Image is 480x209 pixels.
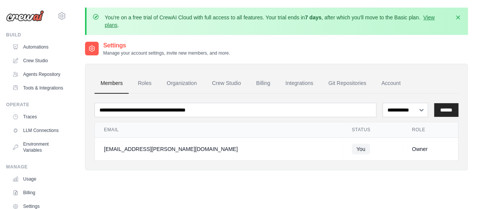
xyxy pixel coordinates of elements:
a: Environment Variables [9,138,66,156]
img: Logo [6,10,44,22]
h2: Settings [103,41,230,50]
div: Owner [412,145,449,153]
p: You're on a free trial of CrewAI Cloud with full access to all features. Your trial ends in , aft... [105,14,450,29]
div: Operate [6,102,66,108]
a: Git Repositories [322,73,372,94]
a: LLM Connections [9,124,66,137]
div: [EMAIL_ADDRESS][PERSON_NAME][DOMAIN_NAME] [104,145,334,153]
a: Traces [9,111,66,123]
th: Email [95,122,343,138]
strong: 7 days [305,14,321,20]
a: Members [94,73,129,94]
a: Agents Repository [9,68,66,80]
a: Automations [9,41,66,53]
a: Billing [9,187,66,199]
a: Roles [132,73,157,94]
th: Role [403,122,458,138]
a: Account [375,73,407,94]
th: Status [343,122,403,138]
div: Manage [6,164,66,170]
a: Crew Studio [9,55,66,67]
a: Integrations [279,73,319,94]
p: Manage your account settings, invite new members, and more. [103,50,230,56]
a: Organization [161,73,203,94]
span: You [352,144,370,154]
a: Tools & Integrations [9,82,66,94]
a: Usage [9,173,66,185]
a: Billing [250,73,276,94]
a: Crew Studio [206,73,247,94]
div: Build [6,32,66,38]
